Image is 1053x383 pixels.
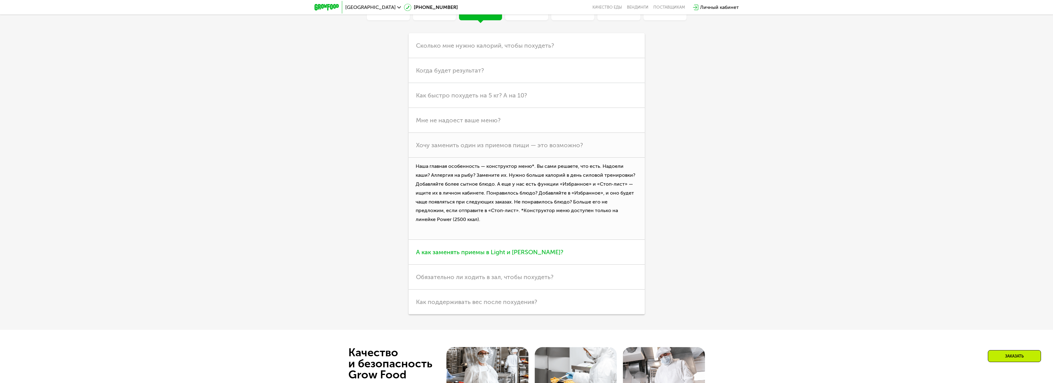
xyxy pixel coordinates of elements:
[404,4,458,11] a: [PHONE_NUMBER]
[592,5,622,10] a: Качество еды
[653,5,685,10] div: поставщикам
[416,92,527,99] span: Как быстро похудеть на 5 кг? А на 10?
[416,67,484,74] span: Когда будет результат?
[416,141,583,149] span: Хочу заменить один из приемов пищи — это возможно?
[345,5,396,10] span: [GEOGRAPHIC_DATA]
[988,350,1041,362] div: Заказать
[348,347,455,380] div: Качество и безопасность Grow Food
[416,273,553,281] span: Обязательно ли ходить в зал, чтобы похудеть?
[700,4,739,11] div: Личный кабинет
[627,5,648,10] a: Вендинги
[409,158,645,240] p: Наша главная особенность — конструктор меню*. Вы сами решаете, что есть. Надоели каши? Аллергия н...
[416,116,501,124] span: Мне не надоест ваше меню?
[416,248,563,256] span: А как заменять приемы в Light и [PERSON_NAME]?
[416,42,554,49] span: Сколько мне нужно калорий, чтобы похудеть?
[416,298,537,306] span: Как поддерживать вес после похудения?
